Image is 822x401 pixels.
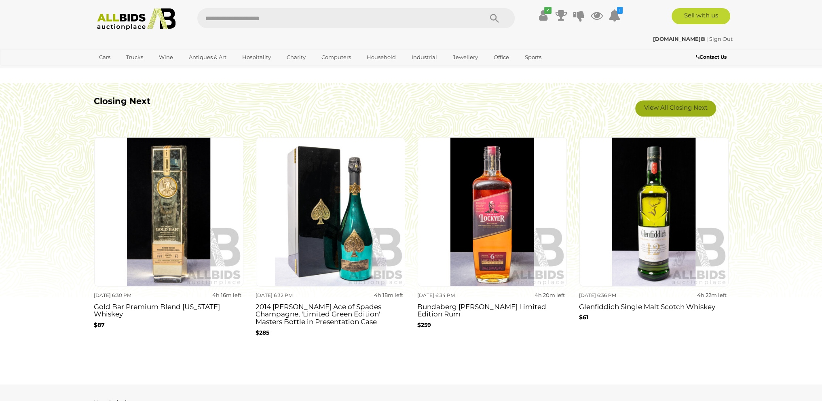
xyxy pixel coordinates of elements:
[94,137,243,286] img: Gold Bar Premium Blend California Whiskey
[361,51,401,64] a: Household
[281,51,311,64] a: Charity
[94,137,243,346] a: [DATE] 6:30 PM 4h 16m left Gold Bar Premium Blend [US_STATE] Whiskey $87
[709,36,733,42] a: Sign Out
[94,301,243,318] h3: Gold Bar Premium Blend [US_STATE] Whiskey
[706,36,708,42] span: |
[535,292,565,298] strong: 4h 20m left
[94,321,105,329] b: $87
[609,8,621,23] a: 1
[448,51,483,64] a: Jewellery
[537,8,549,23] a: ✔
[256,329,269,336] b: $285
[256,137,405,346] a: [DATE] 6:32 PM 4h 18m left 2014 [PERSON_NAME] Ace of Spades Champagne, 'Limited Green Edition' Ma...
[697,292,727,298] strong: 4h 22m left
[474,8,515,28] button: Search
[579,314,588,321] b: $61
[695,54,726,60] b: Contact Us
[672,8,730,24] a: Sell with us
[653,36,706,42] a: [DOMAIN_NAME]
[212,292,241,298] strong: 4h 16m left
[94,64,162,77] a: [GEOGRAPHIC_DATA]
[579,301,729,311] h3: Glenfiddich Single Malt Scotch Whiskey
[256,301,405,326] h3: 2014 [PERSON_NAME] Ace of Spades Champagne, 'Limited Green Edition' Masters Bottle in Presentatio...
[488,51,514,64] a: Office
[417,321,431,329] b: $259
[417,137,567,346] a: [DATE] 6:34 PM 4h 20m left Bundaberg [PERSON_NAME] Limited Edition Rum $259
[237,51,276,64] a: Hospitality
[316,51,356,64] a: Computers
[94,51,116,64] a: Cars
[544,7,552,14] i: ✔
[154,51,178,64] a: Wine
[635,100,716,117] a: View All Closing Next
[256,291,328,300] div: [DATE] 6:32 PM
[406,51,442,64] a: Industrial
[617,7,623,14] i: 1
[417,301,567,318] h3: Bundaberg [PERSON_NAME] Limited Edition Rum
[579,137,729,346] a: [DATE] 6:36 PM 4h 22m left Glenfiddich Single Malt Scotch Whiskey $61
[121,51,148,64] a: Trucks
[520,51,547,64] a: Sports
[695,53,728,62] a: Contact Us
[653,36,705,42] strong: [DOMAIN_NAME]
[256,137,405,286] img: 2014 Armand De Brignac Ace of Spades Champagne, 'Limited Green Edition' Masters Bottle in Present...
[418,137,567,286] img: Bundaberg Darren Lockyer Limited Edition Rum
[184,51,232,64] a: Antiques & Art
[579,137,729,286] img: Glenfiddich Single Malt Scotch Whiskey
[94,291,166,300] div: [DATE] 6:30 PM
[94,96,150,106] b: Closing Next
[93,8,180,30] img: Allbids.com.au
[374,292,403,298] strong: 4h 18m left
[417,291,489,300] div: [DATE] 6:34 PM
[579,291,651,300] div: [DATE] 6:36 PM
